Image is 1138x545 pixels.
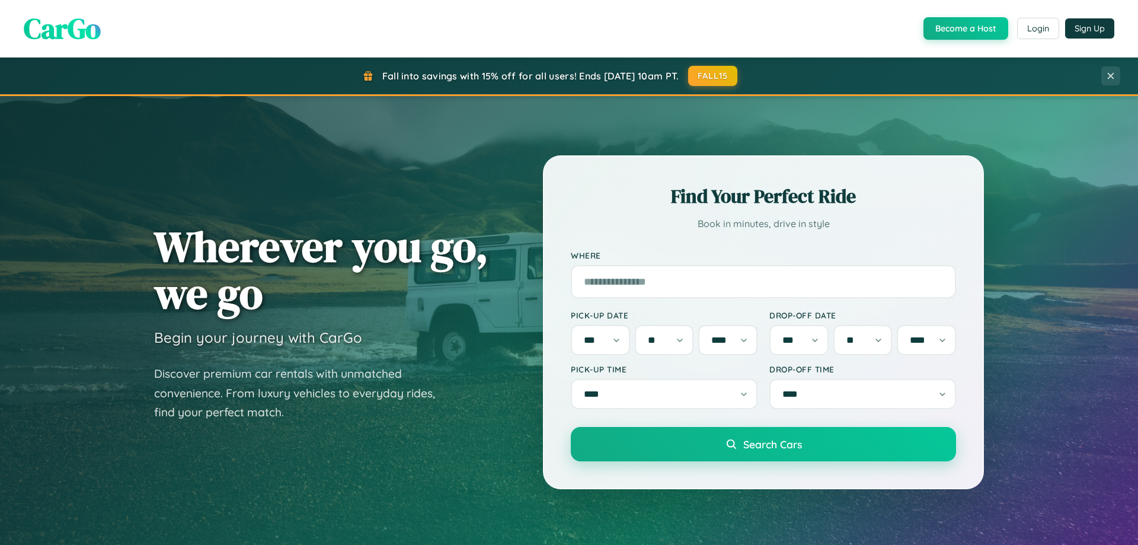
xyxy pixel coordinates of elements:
p: Book in minutes, drive in style [571,215,956,232]
label: Pick-up Time [571,364,757,374]
label: Drop-off Date [769,310,956,320]
span: Search Cars [743,438,802,451]
label: Pick-up Date [571,310,757,320]
button: Sign Up [1065,18,1114,39]
label: Where [571,250,956,260]
span: Fall into savings with 15% off for all users! Ends [DATE] 10am PT. [382,70,679,82]
button: Become a Host [923,17,1008,40]
button: FALL15 [688,66,738,86]
p: Discover premium car rentals with unmatched convenience. From luxury vehicles to everyday rides, ... [154,364,450,422]
h1: Wherever you go, we go [154,223,488,317]
h3: Begin your journey with CarGo [154,329,362,346]
label: Drop-off Time [769,364,956,374]
button: Login [1017,18,1059,39]
h2: Find Your Perfect Ride [571,183,956,209]
span: CarGo [24,9,101,48]
button: Search Cars [571,427,956,461]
